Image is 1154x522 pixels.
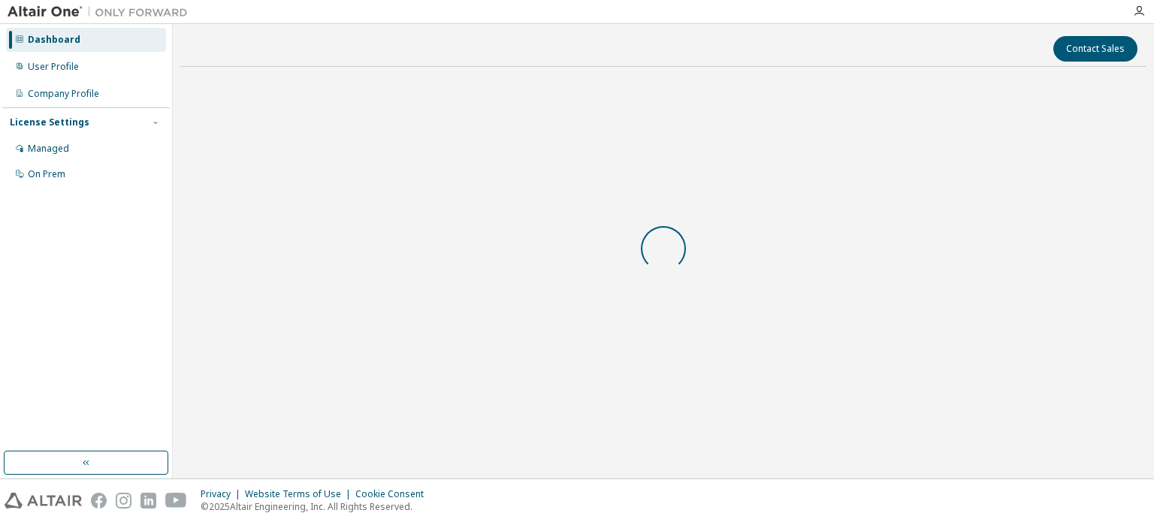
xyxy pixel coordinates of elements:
[201,500,433,513] p: © 2025 Altair Engineering, Inc. All Rights Reserved.
[28,61,79,73] div: User Profile
[28,34,80,46] div: Dashboard
[245,488,355,500] div: Website Terms of Use
[28,88,99,100] div: Company Profile
[8,5,195,20] img: Altair One
[5,493,82,508] img: altair_logo.svg
[28,143,69,155] div: Managed
[28,168,65,180] div: On Prem
[10,116,89,128] div: License Settings
[165,493,187,508] img: youtube.svg
[91,493,107,508] img: facebook.svg
[355,488,433,500] div: Cookie Consent
[116,493,131,508] img: instagram.svg
[1053,36,1137,62] button: Contact Sales
[140,493,156,508] img: linkedin.svg
[201,488,245,500] div: Privacy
